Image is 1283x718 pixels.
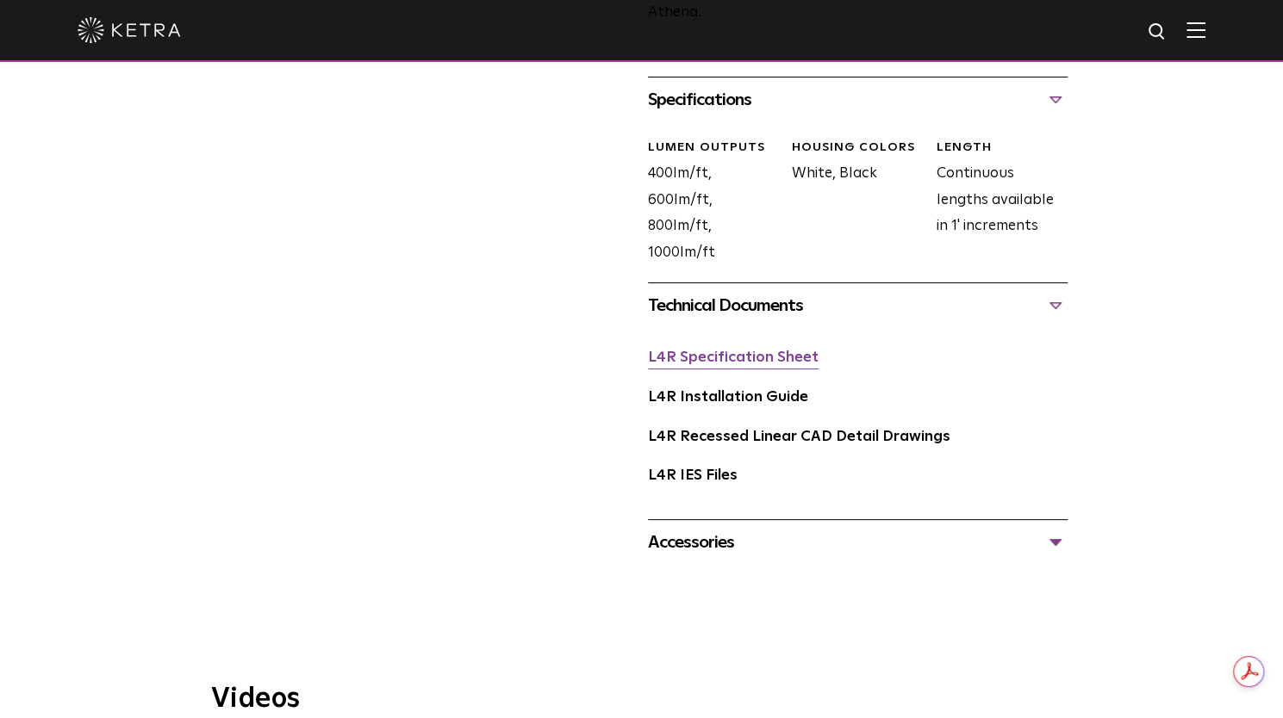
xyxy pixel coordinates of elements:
a: L4R Specification Sheet [648,350,819,365]
a: L4R Recessed Linear CAD Detail Drawings [648,430,950,444]
div: Accessories [648,529,1068,556]
img: Hamburger%20Nav.svg [1186,22,1205,38]
div: LENGTH [936,139,1067,157]
div: LUMEN OUTPUTS [648,139,779,157]
img: ketra-logo-2019-white [78,17,181,43]
div: Technical Documents [648,292,1068,319]
div: HOUSING COLORS [792,139,923,157]
div: 400lm/ft, 600lm/ft, 800lm/ft, 1000lm/ft [635,139,779,266]
a: L4R IES Files [648,468,738,483]
a: L4R Installation Guide [648,390,808,405]
div: White, Black [779,139,923,266]
h3: Videos [211,685,1073,713]
div: Specifications [648,86,1068,114]
img: search icon [1147,22,1168,43]
div: Continuous lengths available in 1' increments [923,139,1067,266]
